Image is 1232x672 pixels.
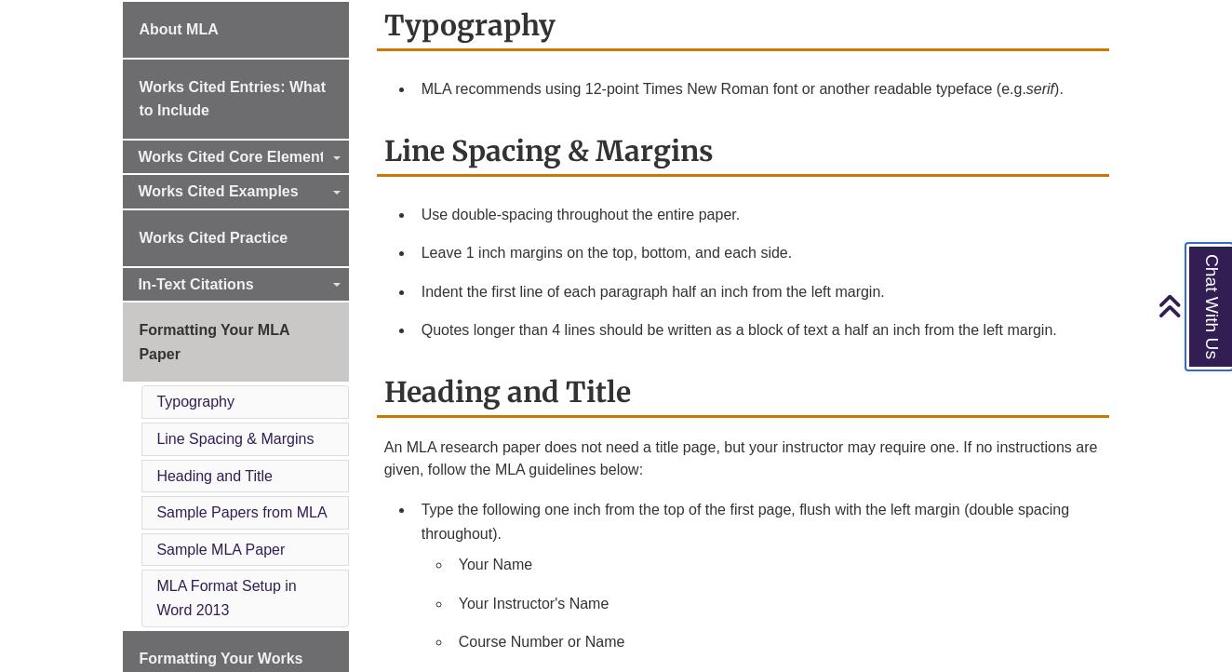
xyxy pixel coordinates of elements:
[414,273,1102,312] li: Indent the first line of each paragraph half an inch from the left margin.
[123,2,348,58] a: About MLA
[123,60,348,139] a: Works Cited Entries: What to Include
[139,21,218,37] span: About MLA
[414,70,1102,109] li: MLA recommends using 12-point Times New Roman font or another readable typeface (e.g. ).
[123,175,348,208] a: Works Cited Examples
[414,195,1102,235] li: Use double-spacing throughout the entire paper.
[139,230,288,246] span: Works Cited Practice
[123,268,348,302] a: In-Text Citations
[451,623,1094,662] li: Course Number or Name
[377,2,1109,51] h2: Typography
[451,545,1094,585] li: Your Name
[156,431,314,447] a: Line Spacing & Margins
[384,437,1102,481] p: An MLA research paper does not need a title page, but your instructor may require one. If no inst...
[377,128,1109,177] h2: Line Spacing & Margins
[156,578,296,618] a: MLA Format Setup in Word 2013
[156,394,234,410] a: Typography
[156,504,327,520] a: Sample Papers from MLA
[1158,293,1227,318] a: Back to Top
[156,468,273,484] a: Heading and Title
[138,276,253,292] span: In-Text Citations
[123,210,348,266] a: Works Cited Practice
[414,311,1102,350] li: Quotes longer than 4 lines should be written as a block of text a half an inch from the left margin.
[138,183,298,199] span: Works Cited Examples
[123,302,348,382] a: Formatting Your MLA Paper
[414,234,1102,273] li: Leave 1 inch margins on the top, bottom, and each side.
[377,369,1109,418] h2: Heading and Title
[156,542,285,558] a: Sample MLA Paper
[1026,81,1054,97] em: serif
[139,322,288,362] span: Formatting Your MLA Paper
[451,585,1094,624] li: Your Instructor's Name
[138,149,333,165] span: Works Cited Core Elements
[123,141,348,174] a: Works Cited Core Elements
[139,79,326,119] span: Works Cited Entries: What to Include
